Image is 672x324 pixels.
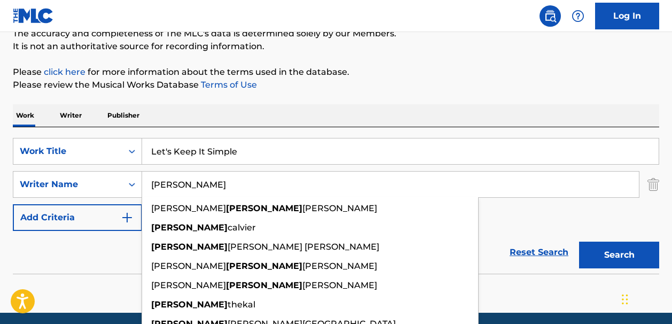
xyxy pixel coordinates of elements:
[302,280,377,290] span: [PERSON_NAME]
[121,211,134,224] img: 9d2ae6d4665cec9f34b9.svg
[13,27,659,40] p: The accuracy and completeness of The MLC's data is determined solely by our Members.
[572,10,584,22] img: help
[151,280,226,290] span: [PERSON_NAME]
[20,145,116,158] div: Work Title
[20,178,116,191] div: Writer Name
[199,80,257,90] a: Terms of Use
[226,261,302,271] strong: [PERSON_NAME]
[151,261,226,271] span: [PERSON_NAME]
[595,3,659,29] a: Log In
[622,283,628,315] div: Drag
[151,203,226,213] span: [PERSON_NAME]
[151,242,228,252] strong: [PERSON_NAME]
[302,203,377,213] span: [PERSON_NAME]
[44,67,85,77] a: click here
[647,171,659,198] img: Delete Criterion
[13,138,659,274] form: Search Form
[302,261,377,271] span: [PERSON_NAME]
[228,242,379,252] span: [PERSON_NAME] [PERSON_NAME]
[151,299,228,310] strong: [PERSON_NAME]
[13,104,37,127] p: Work
[151,222,228,233] strong: [PERSON_NAME]
[226,203,302,213] strong: [PERSON_NAME]
[13,8,54,24] img: MLC Logo
[226,280,302,290] strong: [PERSON_NAME]
[619,273,672,324] iframe: Chat Widget
[13,204,142,231] button: Add Criteria
[13,40,659,53] p: It is not an authoritative source for recording information.
[544,10,557,22] img: search
[104,104,143,127] p: Publisher
[228,222,256,233] span: calvier
[540,5,561,27] a: Public Search
[13,66,659,79] p: Please for more information about the terms used in the database.
[504,241,574,264] a: Reset Search
[567,5,589,27] div: Help
[228,299,255,310] span: thekal
[579,242,659,268] button: Search
[13,79,659,91] p: Please review the Musical Works Database
[57,104,85,127] p: Writer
